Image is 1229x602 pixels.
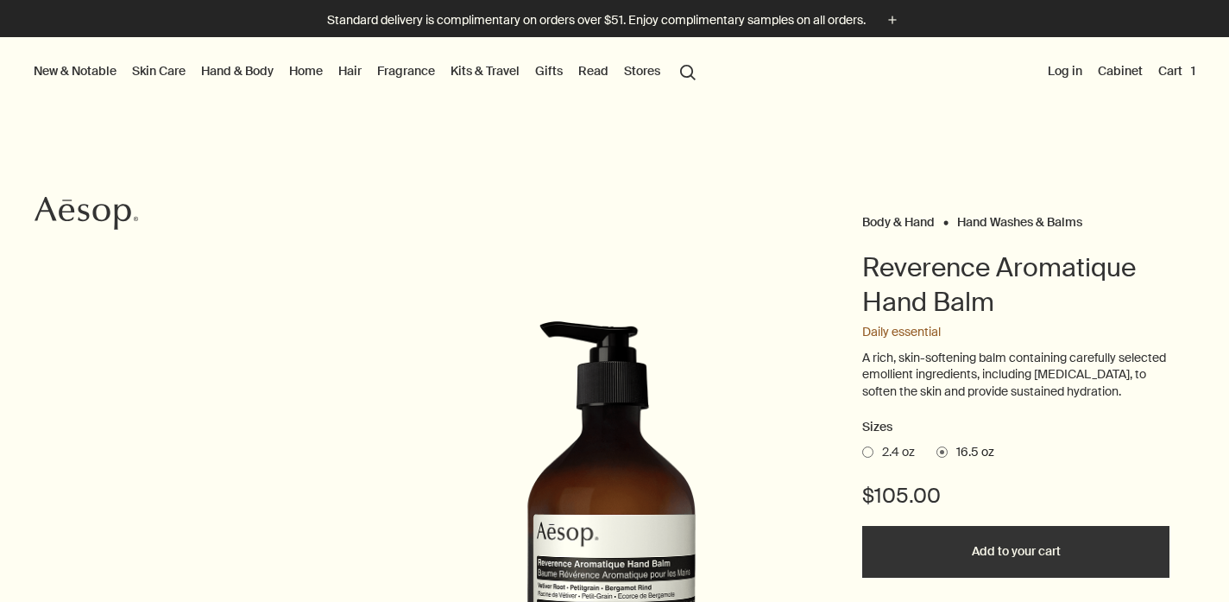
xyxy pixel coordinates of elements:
button: New & Notable [30,60,120,82]
button: Log in [1044,60,1086,82]
span: 2.4 oz [873,444,915,461]
span: 16.5 oz [948,444,994,461]
a: Hair [335,60,365,82]
a: Aesop [30,192,142,239]
a: Read [575,60,612,82]
p: Standard delivery is complimentary on orders over $51. Enjoy complimentary samples on all orders. [327,11,866,29]
a: Fragrance [374,60,438,82]
p: A rich, skin-softening balm containing carefully selected emollient ingredients, including [MEDIC... [862,350,1169,401]
nav: supplementary [1044,37,1199,106]
a: Skin Care [129,60,189,82]
button: Cart1 [1155,60,1199,82]
nav: primary [30,37,703,106]
a: Kits & Travel [447,60,523,82]
h2: Sizes [862,417,1169,438]
span: $105.00 [862,482,941,510]
a: Home [286,60,326,82]
a: Body & Hand [862,214,935,222]
button: Stores [621,60,664,82]
h1: Reverence Aromatique Hand Balm [862,250,1169,320]
a: Hand & Body [198,60,277,82]
button: Add to your cart - $105.00 [862,526,1169,578]
svg: Aesop [35,196,138,231]
button: Standard delivery is complimentary on orders over $51. Enjoy complimentary samples on all orders. [327,10,902,30]
a: Gifts [532,60,566,82]
button: Open search [672,54,703,87]
a: Cabinet [1094,60,1146,82]
a: Hand Washes & Balms [957,214,1082,222]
